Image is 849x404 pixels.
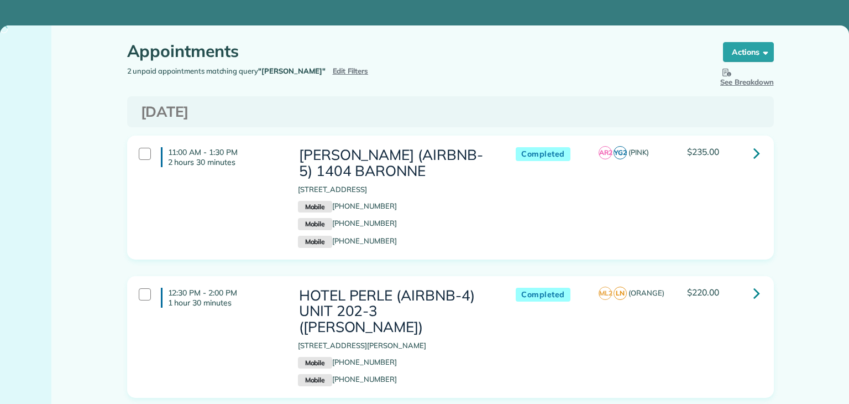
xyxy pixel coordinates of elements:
[298,358,397,366] a: Mobile[PHONE_NUMBER]
[687,146,719,157] span: $235.00
[168,298,281,308] p: 1 hour 30 minutes
[298,340,494,351] p: [STREET_ADDRESS][PERSON_NAME]
[298,236,397,245] a: Mobile[PHONE_NUMBER]
[161,147,281,167] h4: 11:00 AM - 1:30 PM
[333,66,369,75] a: Edit Filters
[168,157,281,167] p: 2 hours 30 minutes
[119,66,450,77] div: 2 unpaid appointments matching query
[298,201,332,213] small: Mobile
[161,288,281,308] h4: 12:30 PM - 2:00 PM
[298,357,332,369] small: Mobile
[516,288,570,302] span: Completed
[298,288,494,335] h3: HOTEL PERLE (AIRBNB-4) UNIT 202-3 ([PERSON_NAME])
[720,66,774,86] span: See Breakdown
[258,66,325,75] strong: "[PERSON_NAME]"
[127,42,702,60] h1: Appointments
[628,148,649,157] span: (PINK)
[298,236,332,248] small: Mobile
[614,287,627,300] span: LN
[141,104,760,120] h3: [DATE]
[720,66,774,88] button: See Breakdown
[298,147,494,179] h3: [PERSON_NAME] (AIRBNB-5) 1404 BARONNE
[298,201,397,210] a: Mobile[PHONE_NUMBER]
[599,146,612,159] span: AR2
[298,184,494,195] p: [STREET_ADDRESS]
[298,374,332,386] small: Mobile
[599,287,612,300] span: ML2
[628,288,664,297] span: (ORANGE)
[723,42,774,62] button: Actions
[687,287,719,298] span: $220.00
[516,147,570,161] span: Completed
[614,146,627,159] span: YG2
[298,219,397,227] a: Mobile[PHONE_NUMBER]
[298,375,397,384] a: Mobile[PHONE_NUMBER]
[298,218,332,230] small: Mobile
